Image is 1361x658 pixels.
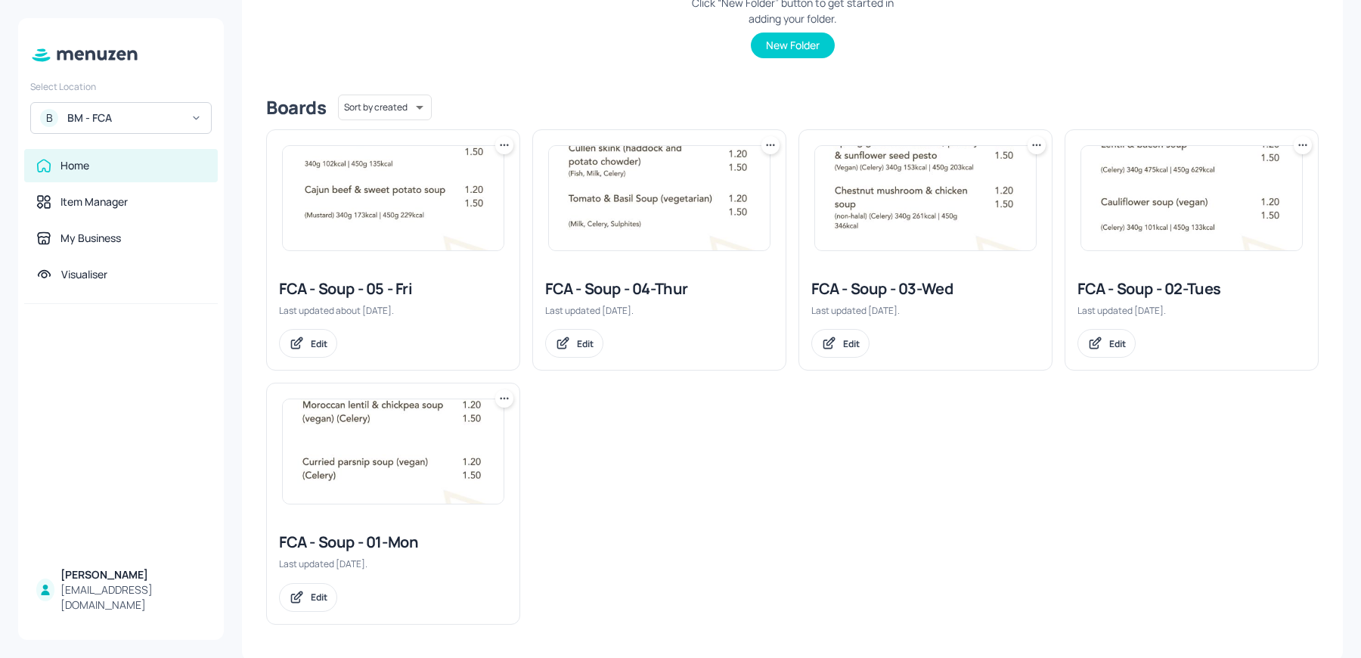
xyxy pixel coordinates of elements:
[279,304,507,317] div: Last updated about [DATE].
[311,591,327,604] div: Edit
[279,278,507,300] div: FCA - Soup - 05 - Fri
[577,337,594,350] div: Edit
[1109,337,1126,350] div: Edit
[283,146,504,250] img: 2025-08-13-1755084319152qdrx8f92wx.jpeg
[545,304,774,317] div: Last updated [DATE].
[811,278,1040,300] div: FCA - Soup - 03-Wed
[311,337,327,350] div: Edit
[751,33,835,58] button: New Folder
[60,582,206,613] div: [EMAIL_ADDRESS][DOMAIN_NAME]
[811,304,1040,317] div: Last updated [DATE].
[30,80,212,93] div: Select Location
[843,337,860,350] div: Edit
[815,146,1036,250] img: 2025-05-06-1746529095574sfwru4qt0xs.jpeg
[338,92,432,123] div: Sort by created
[1077,304,1306,317] div: Last updated [DATE].
[279,557,507,570] div: Last updated [DATE].
[60,194,128,210] div: Item Manager
[61,267,107,282] div: Visualiser
[67,110,181,126] div: BM - FCA
[60,567,206,582] div: [PERSON_NAME]
[60,231,121,246] div: My Business
[549,146,770,250] img: 2025-09-18-17581848233575nbh9h5ljvs.jpeg
[283,399,504,504] img: 2025-09-08-1757328908154rxyv53qwi1.jpeg
[40,109,58,127] div: B
[1081,146,1302,250] img: 2025-06-17-1750152927549sdmbya60hc.jpeg
[1077,278,1306,300] div: FCA - Soup - 02-Tues
[279,532,507,553] div: FCA - Soup - 01-Mon
[266,95,326,119] div: Boards
[60,158,89,173] div: Home
[545,278,774,300] div: FCA - Soup - 04-Thur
